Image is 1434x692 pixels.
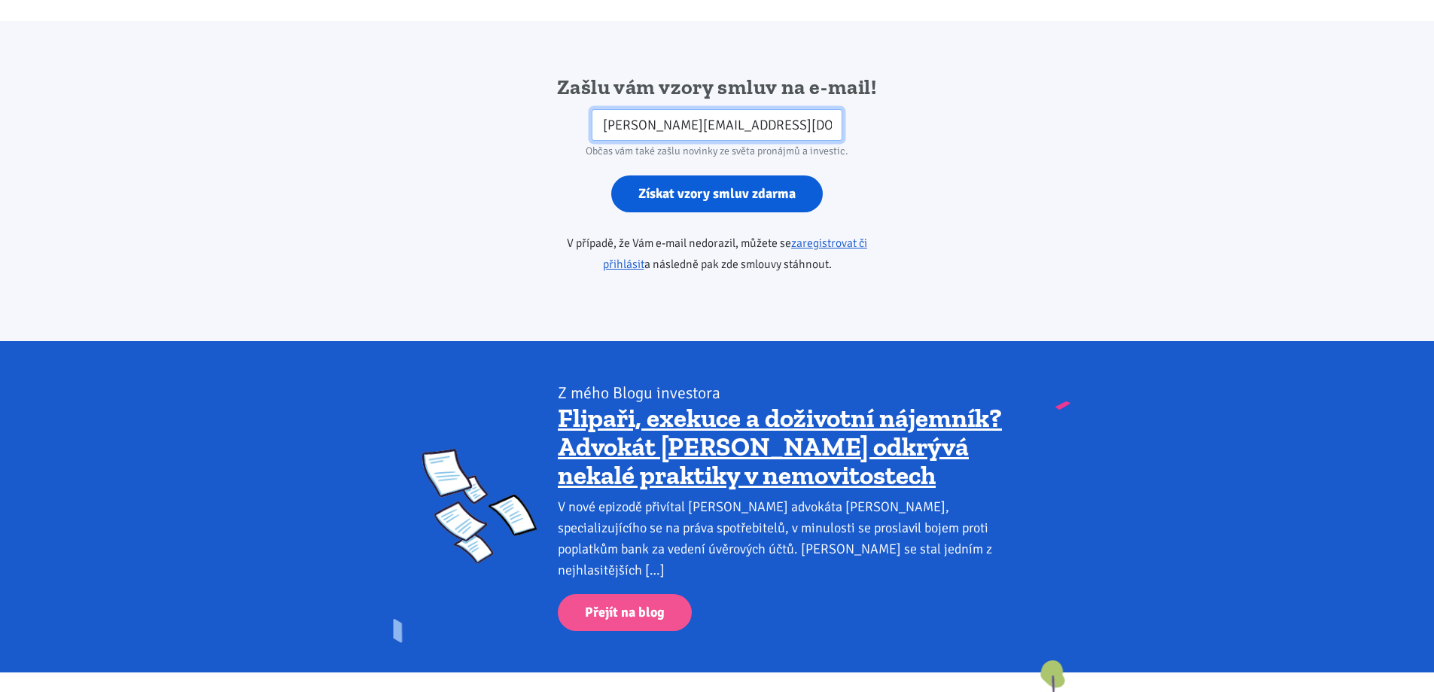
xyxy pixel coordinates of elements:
div: V nové epizodě přivítal [PERSON_NAME] advokáta [PERSON_NAME], specializujícího se na práva spotře... [558,496,1012,581]
h2: Zašlu vám vzory smluv na e-mail! [524,74,910,101]
input: Získat vzory smluv zdarma [611,175,823,212]
a: Přejít na blog [558,594,692,631]
div: Občas vám také zašlu novinky ze světa pronájmů a investic. [524,141,910,162]
input: Zadejte váš e-mail [592,109,842,142]
p: V případě, že Vám e-mail nedorazil, můžete se a následně pak zde smlouvy stáhnout. [524,233,910,275]
div: Z mého Blogu investora [558,383,1012,404]
a: Flipaři, exekuce a doživotní nájemník? Advokát [PERSON_NAME] odkrývá nekalé praktiky v nemovitostech [558,402,1002,491]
